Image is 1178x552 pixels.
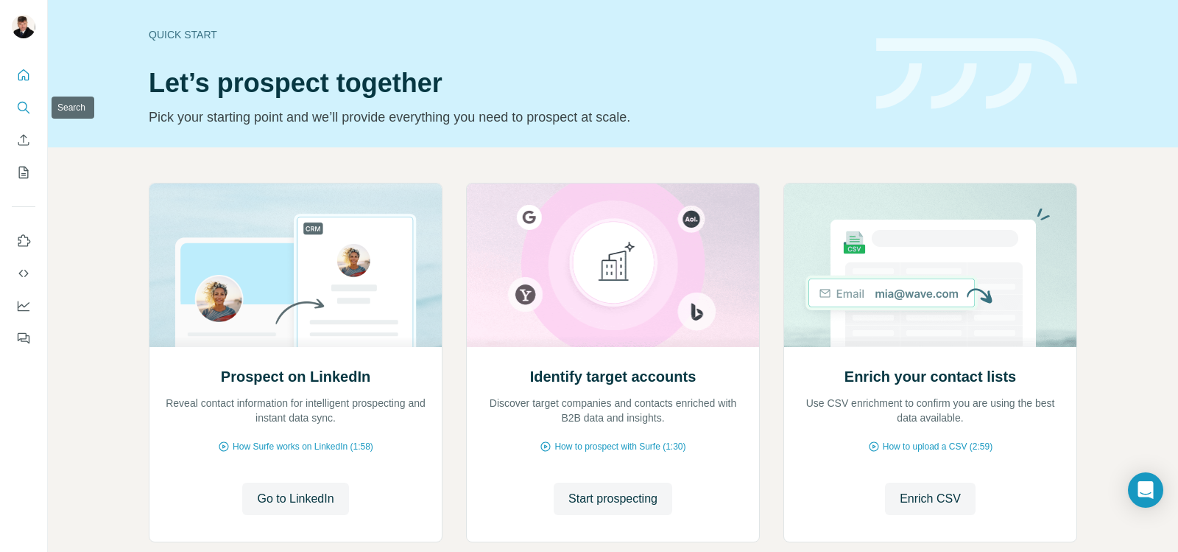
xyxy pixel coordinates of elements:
[12,15,35,38] img: Avatar
[12,159,35,186] button: My lists
[554,483,672,515] button: Start prospecting
[844,366,1016,387] h2: Enrich your contact lists
[12,94,35,121] button: Search
[12,260,35,287] button: Use Surfe API
[12,228,35,254] button: Use Surfe on LinkedIn
[799,396,1062,425] p: Use CSV enrichment to confirm you are using the best data available.
[233,440,373,453] span: How Surfe works on LinkedIn (1:58)
[900,490,961,508] span: Enrich CSV
[12,62,35,88] button: Quick start
[568,490,657,508] span: Start prospecting
[221,366,370,387] h2: Prospect on LinkedIn
[149,69,858,98] h1: Let’s prospect together
[554,440,685,453] span: How to prospect with Surfe (1:30)
[257,490,334,508] span: Go to LinkedIn
[12,293,35,319] button: Dashboard
[1128,472,1163,508] div: Open Intercom Messenger
[530,366,696,387] h2: Identify target accounts
[242,483,348,515] button: Go to LinkedIn
[876,38,1077,110] img: banner
[885,483,976,515] button: Enrich CSV
[12,127,35,153] button: Enrich CSV
[149,184,442,347] img: Prospect on LinkedIn
[783,184,1077,347] img: Enrich your contact lists
[466,184,760,347] img: Identify target accounts
[149,107,858,127] p: Pick your starting point and we’ll provide everything you need to prospect at scale.
[12,325,35,352] button: Feedback
[149,27,858,42] div: Quick start
[482,396,744,425] p: Discover target companies and contacts enriched with B2B data and insights.
[164,396,427,425] p: Reveal contact information for intelligent prospecting and instant data sync.
[883,440,992,453] span: How to upload a CSV (2:59)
